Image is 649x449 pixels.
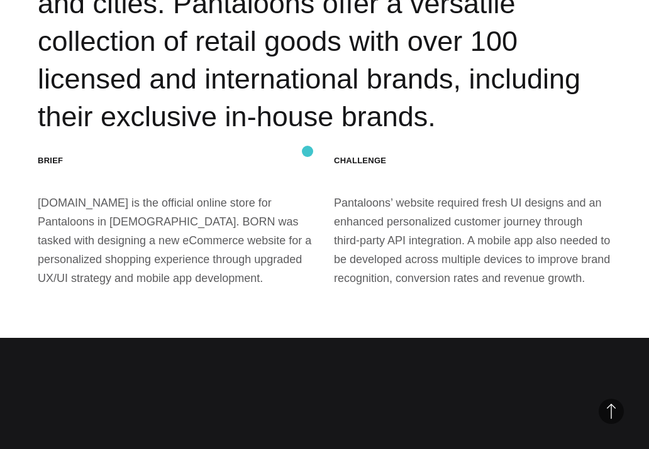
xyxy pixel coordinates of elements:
div: Pantaloons’ website required fresh UI designs and an enhanced personalized customer journey throu... [334,155,611,288]
h3: Brief [38,155,315,166]
h3: CHALLENGE [334,155,611,166]
button: Back to Top [599,399,624,424]
div: [DOMAIN_NAME] is the official online store for Pantaloons in [DEMOGRAPHIC_DATA]. BORN was tasked ... [38,155,315,288]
